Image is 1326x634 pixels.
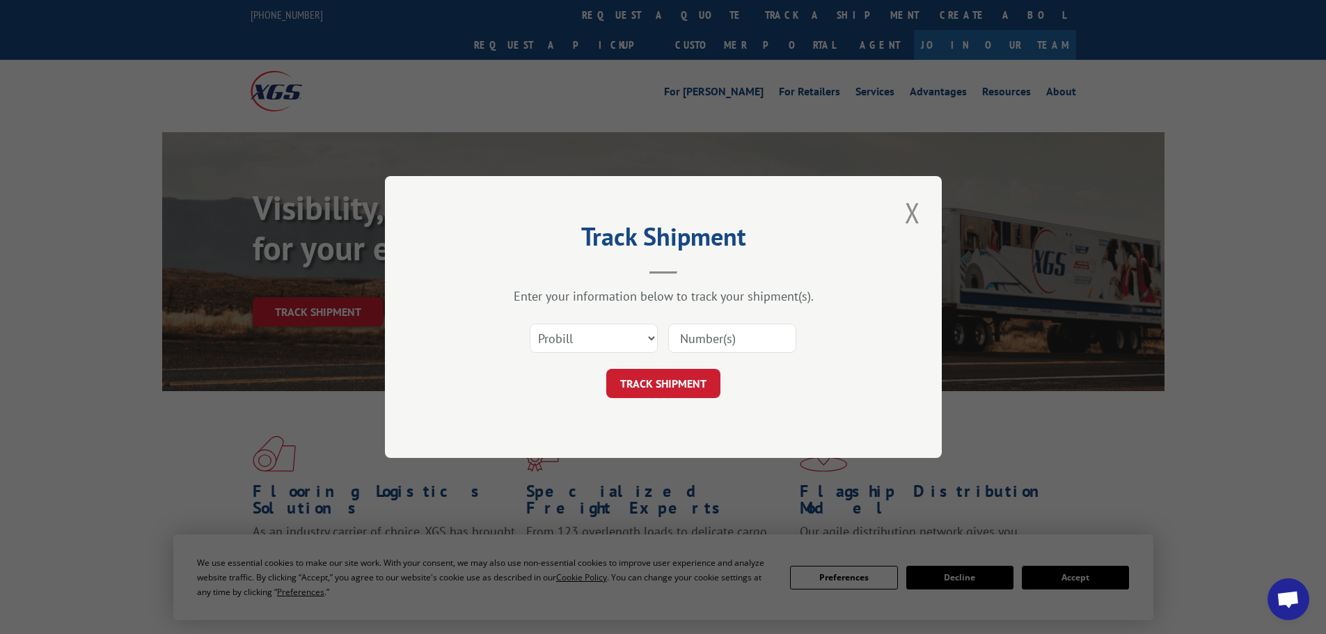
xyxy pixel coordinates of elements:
h2: Track Shipment [455,227,872,253]
div: Enter your information below to track your shipment(s). [455,288,872,304]
button: TRACK SHIPMENT [606,369,720,398]
button: Close modal [901,193,924,232]
input: Number(s) [668,324,796,353]
a: Open chat [1268,578,1309,620]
